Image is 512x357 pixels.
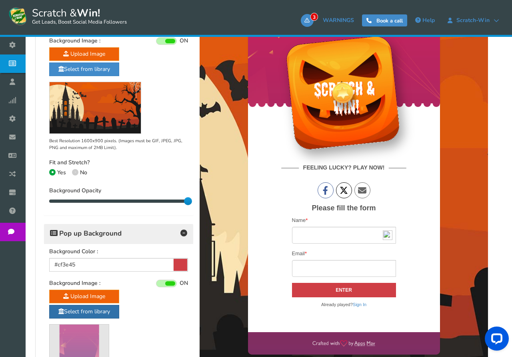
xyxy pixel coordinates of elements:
[50,228,187,239] h4: Pop up Background
[80,169,87,176] span: No
[323,16,354,24] span: WARNINGS
[57,169,66,176] span: Yes
[8,6,127,26] a: Scratch &Win! Get Leads, Boost Social Media Followers
[310,13,318,21] span: 3
[180,37,188,45] span: ON
[452,17,494,24] span: scratch-win
[92,320,196,327] p: Already played?
[180,280,188,287] span: ON
[92,268,108,277] label: Email
[50,230,122,238] span: Pop up Background
[8,6,28,26] img: Scratch and Win
[49,63,119,76] a: Select from library
[411,14,439,27] a: Help
[49,280,100,287] label: Background Image :
[362,14,407,26] a: Book a call
[478,323,512,357] iframe: LiveChat chat widget
[92,302,196,316] button: Enter
[56,24,232,50] h4: Feeling Lucky?
[49,37,100,45] label: Background Image :
[32,19,127,26] small: Get Leads, Boost Social Media Followers
[49,248,98,256] label: Background Color :
[77,6,100,20] strong: Win!
[49,159,90,167] label: Fit and Stretch?
[153,321,167,326] a: Sign In
[49,305,119,319] a: Select from library
[56,223,232,231] h4: Please fill the form
[49,138,188,151] p: Best Resolution 1600x900 pixels. (Images must be GIF, JPEG, JPG, PNG and maximum of 2MB Limit).
[422,16,435,24] span: Help
[376,17,403,24] span: Book a call
[28,6,127,26] span: Scratch &
[92,235,108,244] label: Name
[183,249,193,259] img: npw-badge-icon-locked.svg
[49,187,101,195] label: Background Opacity
[50,82,141,133] img: 2028bg_image_1759731489.jpg
[301,14,358,27] a: 3WARNINGS
[100,182,189,191] strong: FEELING LUCKY? PLAY NOW!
